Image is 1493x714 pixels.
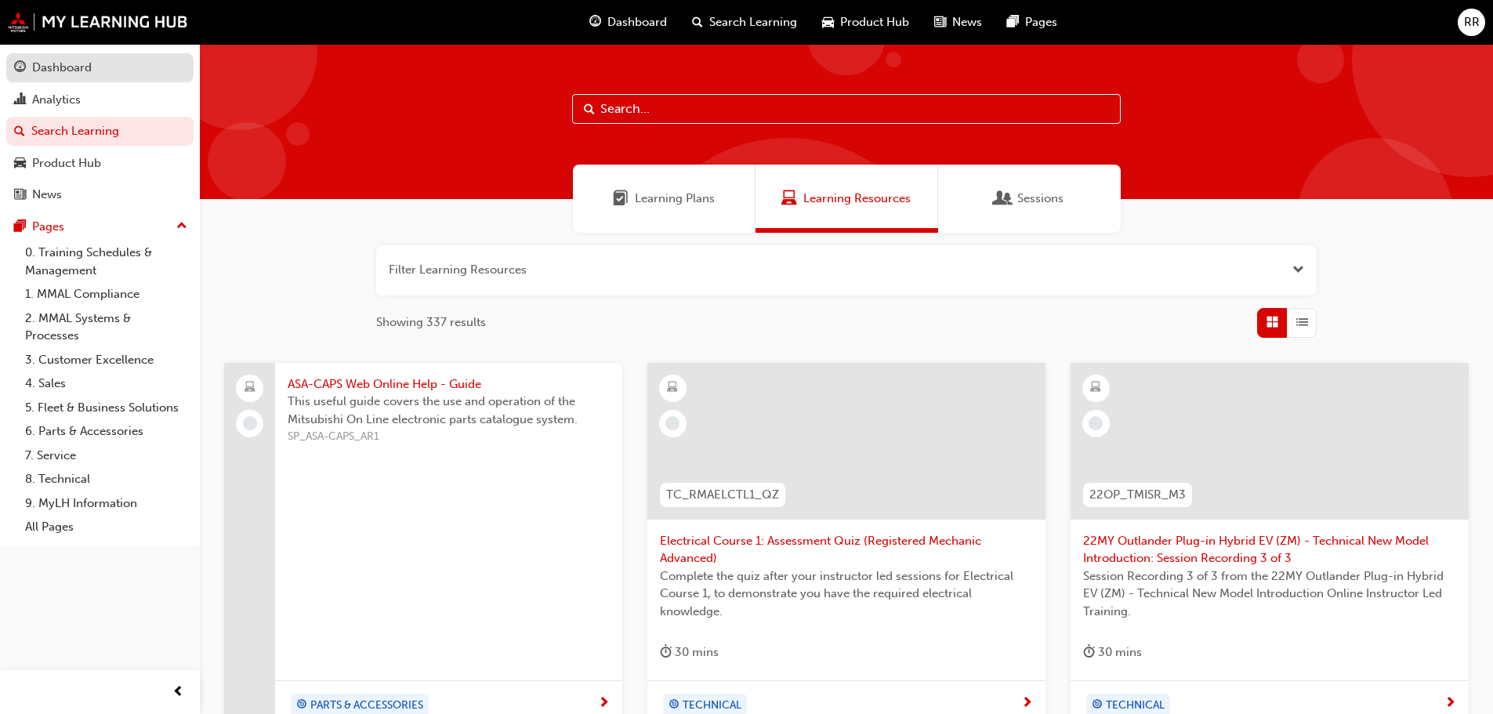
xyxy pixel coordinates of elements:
span: ASA-CAPS Web Online Help - Guide [288,375,610,393]
div: 30 mins [1083,643,1142,662]
span: Showing 337 results [376,314,486,332]
div: Analytics [32,91,81,109]
img: mmal [8,12,188,32]
span: car-icon [822,13,834,32]
span: duration-icon [660,643,672,662]
button: Pages [6,212,194,241]
a: guage-iconDashboard [577,6,679,38]
span: search-icon [14,125,25,139]
a: news-iconNews [922,6,995,38]
span: Search [584,100,595,118]
span: Learning Resources [803,190,911,208]
span: guage-icon [589,13,601,32]
a: 4. Sales [19,371,194,396]
span: RR [1464,13,1480,31]
a: 7. Service [19,444,194,468]
a: Learning ResourcesLearning Resources [756,165,938,233]
div: Dashboard [32,59,92,77]
span: Dashboard [607,13,667,31]
a: 6. Parts & Accessories [19,419,194,444]
span: car-icon [14,157,26,171]
span: news-icon [934,13,946,32]
span: pages-icon [1007,13,1019,32]
span: news-icon [14,188,26,202]
span: next-icon [1021,697,1033,711]
a: 8. Technical [19,467,194,491]
span: up-icon [176,216,187,237]
span: Search Learning [709,13,797,31]
span: learningRecordVerb_NONE-icon [665,416,679,430]
a: Search Learning [6,117,194,146]
a: 0. Training Schedules & Management [19,241,194,282]
a: Dashboard [6,53,194,82]
button: RR [1458,9,1485,36]
span: News [952,13,982,31]
a: Analytics [6,85,194,114]
span: next-icon [1444,697,1456,711]
span: Pages [1025,13,1057,31]
a: Learning PlansLearning Plans [573,165,756,233]
a: pages-iconPages [995,6,1070,38]
span: chart-icon [14,93,26,107]
a: 2. MMAL Systems & Processes [19,306,194,348]
span: List [1296,314,1308,332]
span: learningResourceType_ELEARNING-icon [1090,378,1101,398]
span: 22MY Outlander Plug-in Hybrid EV (ZM) - Technical New Model Introduction: Session Recording 3 of 3 [1083,532,1456,567]
div: Pages [32,218,64,236]
a: News [6,180,194,209]
span: 22OP_TMISR_M3 [1089,486,1186,504]
span: Complete the quiz after your instructor led sessions for Electrical Course 1, to demonstrate you ... [660,567,1033,621]
span: search-icon [692,13,703,32]
div: Product Hub [32,154,101,172]
span: next-icon [598,697,610,711]
span: Sessions [995,190,1011,208]
a: 3. Customer Excellence [19,348,194,372]
a: Product Hub [6,149,194,178]
span: SP_ASA-CAPS_AR1 [288,428,610,446]
button: DashboardAnalyticsSearch LearningProduct HubNews [6,50,194,212]
span: learningRecordVerb_NONE-icon [243,416,257,430]
span: prev-icon [172,683,184,702]
input: Search... [572,94,1121,124]
span: Sessions [1017,190,1064,208]
span: duration-icon [1083,643,1095,662]
span: pages-icon [14,220,26,234]
span: Grid [1267,314,1278,332]
span: This useful guide covers the use and operation of the Mitsubishi On Line electronic parts catalog... [288,393,610,428]
a: car-iconProduct Hub [810,6,922,38]
span: Learning Plans [613,190,629,208]
div: News [32,186,62,204]
a: All Pages [19,515,194,539]
span: Learning Plans [635,190,715,208]
span: Electrical Course 1: Assessment Quiz (Registered Mechanic Advanced) [660,532,1033,567]
span: learningRecordVerb_NONE-icon [1089,416,1103,430]
span: learningResourceType_ELEARNING-icon [667,378,678,398]
span: laptop-icon [245,378,255,398]
a: SessionsSessions [938,165,1121,233]
span: guage-icon [14,61,26,75]
button: Open the filter [1292,261,1304,279]
span: TC_RMAELCTL1_QZ [666,486,779,504]
div: 30 mins [660,643,719,662]
span: Product Hub [840,13,909,31]
a: 1. MMAL Compliance [19,282,194,306]
a: 9. MyLH Information [19,491,194,516]
span: Session Recording 3 of 3 from the 22MY Outlander Plug-in Hybrid EV (ZM) - Technical New Model Int... [1083,567,1456,621]
a: search-iconSearch Learning [679,6,810,38]
span: Learning Resources [781,190,797,208]
a: 5. Fleet & Business Solutions [19,396,194,420]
